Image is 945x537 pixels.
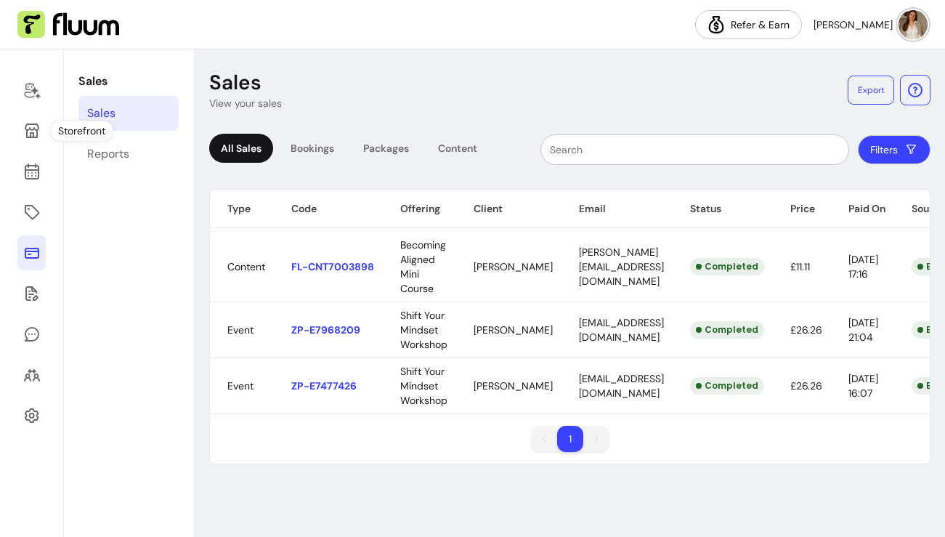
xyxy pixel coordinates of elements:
p: View your sales [209,96,282,110]
span: [PERSON_NAME] [474,323,553,336]
p: FL-CNT7003898 [291,259,374,274]
img: avatar [899,10,928,39]
div: Completed [690,321,764,339]
th: Price [773,190,831,228]
span: [EMAIL_ADDRESS][DOMAIN_NAME] [579,372,664,400]
p: ZP-E7477426 [291,379,374,393]
th: Email [561,190,673,228]
div: Completed [690,258,764,275]
button: Filters [858,135,930,164]
span: Becoming Aligned Mini Course [400,238,446,295]
input: Search [550,142,840,157]
span: [PERSON_NAME] [474,260,553,273]
a: Forms [17,276,46,311]
img: Fluum Logo [17,11,119,39]
span: [PERSON_NAME][EMAIL_ADDRESS][DOMAIN_NAME] [579,246,664,288]
th: Status [673,190,773,228]
a: My Messages [17,317,46,352]
span: [PERSON_NAME] [814,17,893,32]
div: Completed [690,377,764,395]
th: Offering [383,190,456,228]
span: [EMAIL_ADDRESS][DOMAIN_NAME] [579,316,664,344]
a: Storefront [17,113,46,148]
a: Sales [78,96,179,131]
p: Sales [78,73,179,90]
div: Bookings [279,134,346,163]
li: pagination item 1 active [557,426,583,452]
a: Home [17,73,46,108]
a: Sales [17,235,46,270]
span: [PERSON_NAME] [474,379,553,392]
span: £26.26 [790,379,822,392]
a: Settings [17,398,46,433]
span: [DATE] 17:16 [848,253,878,280]
div: Packages [352,134,421,163]
div: Content [426,134,489,163]
div: All Sales [209,134,273,163]
th: Paid On [831,190,894,228]
button: avatar[PERSON_NAME] [814,10,928,39]
span: [DATE] 16:07 [848,372,878,400]
span: Event [227,323,254,336]
a: Refer & Earn [695,10,802,39]
button: Export [848,76,894,105]
p: Sales [209,70,261,96]
span: Shift Your Mindset Workshop [400,365,447,407]
nav: pagination navigation [524,419,617,459]
a: Reports [78,137,179,171]
p: ZP-E7968209 [291,323,374,337]
th: Code [274,190,383,228]
a: Calendar [17,154,46,189]
div: Sales [87,105,115,122]
span: [DATE] 21:04 [848,316,878,344]
div: Storefront [51,121,113,141]
span: £26.26 [790,323,822,336]
span: Shift Your Mindset Workshop [400,309,447,351]
th: Type [210,190,274,228]
th: Client [456,190,561,228]
span: Content [227,260,265,273]
a: Offerings [17,195,46,230]
a: Clients [17,358,46,392]
span: £11.11 [790,260,810,273]
div: Reports [87,145,129,163]
span: Event [227,379,254,392]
